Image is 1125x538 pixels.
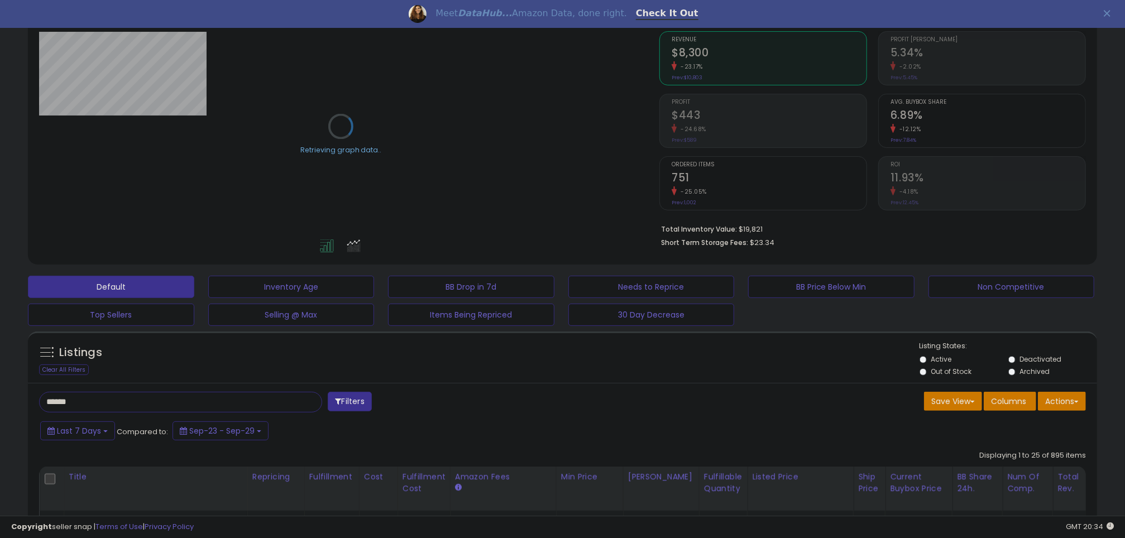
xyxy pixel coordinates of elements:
h5: Listings [59,345,102,361]
h2: 751 [672,171,867,186]
span: ROI [891,162,1085,168]
small: -12.12% [896,125,921,133]
span: Sep-23 - Sep-29 [189,425,255,436]
small: -4.18% [896,188,918,196]
button: Items Being Repriced [388,304,554,326]
small: Prev: 12.45% [891,199,918,206]
span: Revenue [672,37,867,43]
a: Privacy Policy [145,521,194,532]
p: Listing States: [920,341,1097,352]
div: Min Price [561,471,619,483]
label: Out of Stock [931,367,971,376]
b: Short Term Storage Fees: [661,238,748,247]
small: -2.02% [896,63,921,71]
div: Displaying 1 to 25 of 895 items [979,450,1086,461]
span: Ordered Items [672,162,867,168]
span: Columns [991,396,1026,407]
span: Avg. Buybox Share [891,99,1085,105]
h2: 6.89% [891,109,1085,124]
i: DataHub... [458,8,512,18]
small: -25.05% [677,188,707,196]
label: Deactivated [1019,354,1061,364]
h2: 11.93% [891,171,1085,186]
small: Prev: 5.45% [891,74,917,81]
div: Amazon Fees [455,471,552,483]
strong: Copyright [11,521,52,532]
small: Prev: 7.84% [891,137,916,143]
span: Compared to: [117,426,168,437]
button: Inventory Age [208,276,375,298]
img: Profile image for Georgie [409,5,427,23]
h2: $443 [672,109,867,124]
button: Filters [328,392,371,411]
div: Num of Comp. [1007,471,1048,494]
button: BB Drop in 7d [388,276,554,298]
span: 2025-10-7 20:34 GMT [1066,521,1114,532]
label: Active [931,354,951,364]
div: Repricing [252,471,300,483]
div: Listed Price [752,471,849,483]
small: -24.68% [677,125,706,133]
button: Columns [984,392,1036,411]
h2: 5.34% [891,46,1085,61]
li: $19,821 [661,222,1078,235]
small: -23.17% [677,63,703,71]
div: Clear All Filters [39,364,89,375]
div: Retrieving graph data.. [300,146,382,156]
div: seller snap | | [11,522,194,532]
div: Total Rev. [1057,471,1098,494]
span: $23.34 [750,237,774,248]
button: Default [28,276,194,298]
button: Non Competitive [928,276,1095,298]
button: Actions [1038,392,1086,411]
button: Save View [924,392,982,411]
small: Prev: $589 [672,137,697,143]
span: Profit [PERSON_NAME] [891,37,1085,43]
div: BB Share 24h. [957,471,998,494]
label: Archived [1019,367,1050,376]
div: [PERSON_NAME] [628,471,695,483]
small: Amazon Fees. [455,483,462,493]
span: Profit [672,99,867,105]
button: Selling @ Max [208,304,375,326]
button: BB Price Below Min [748,276,915,298]
div: Meet Amazon Data, done right. [435,8,627,19]
button: Needs to Reprice [568,276,735,298]
button: 30 Day Decrease [568,304,735,326]
h2: $8,300 [672,46,867,61]
div: Title [69,471,243,483]
a: Terms of Use [95,521,143,532]
small: Prev: 1,002 [672,199,696,206]
span: Last 7 Days [57,425,101,436]
div: Close [1104,10,1115,17]
a: Check It Out [636,8,698,20]
div: Fulfillable Quantity [704,471,743,494]
div: Fulfillment [309,471,355,483]
button: Sep-23 - Sep-29 [173,421,269,440]
div: Cost [364,471,393,483]
b: Total Inventory Value: [661,224,737,234]
div: Ship Price [858,471,880,494]
button: Top Sellers [28,304,194,326]
div: Current Buybox Price [890,471,947,494]
button: Last 7 Days [40,421,115,440]
div: Fulfillment Cost [403,471,446,494]
small: Prev: $10,803 [672,74,702,81]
